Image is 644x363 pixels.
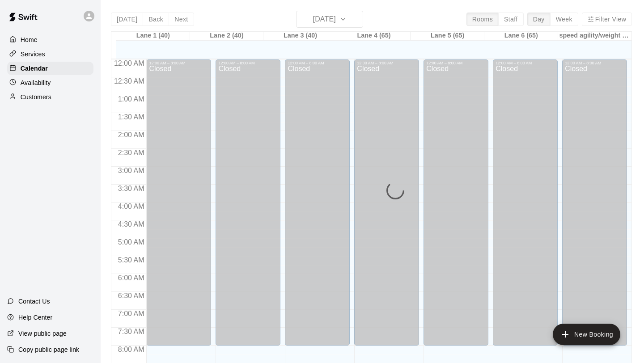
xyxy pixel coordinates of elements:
[21,35,38,44] p: Home
[424,59,488,346] div: 12:00 AM – 8:00 AM: Closed
[149,65,208,349] div: Closed
[18,297,50,306] p: Contact Us
[116,185,147,192] span: 3:30 AM
[562,59,627,346] div: 12:00 AM – 8:00 AM: Closed
[18,345,79,354] p: Copy public page link
[116,95,147,103] span: 1:00 AM
[116,203,147,210] span: 4:00 AM
[496,65,555,349] div: Closed
[354,59,419,346] div: 12:00 AM – 8:00 AM: Closed
[190,32,264,40] div: Lane 2 (40)
[7,47,93,61] a: Services
[558,32,632,40] div: speed agility/weight room
[116,149,147,156] span: 2:30 AM
[21,93,51,101] p: Customers
[18,329,67,338] p: View public page
[216,59,280,346] div: 12:00 AM – 8:00 AM: Closed
[285,59,350,346] div: 12:00 AM – 8:00 AM: Closed
[496,61,555,65] div: 12:00 AM – 8:00 AM
[116,238,147,246] span: 5:00 AM
[288,65,347,349] div: Closed
[21,78,51,87] p: Availability
[21,64,48,73] p: Calendar
[7,62,93,75] a: Calendar
[116,310,147,317] span: 7:00 AM
[112,77,147,85] span: 12:30 AM
[357,61,416,65] div: 12:00 AM – 8:00 AM
[7,33,93,46] a: Home
[288,61,347,65] div: 12:00 AM – 8:00 AM
[7,90,93,104] a: Customers
[218,65,278,349] div: Closed
[18,313,52,322] p: Help Center
[116,32,190,40] div: Lane 1 (40)
[337,32,411,40] div: Lane 4 (65)
[21,50,45,59] p: Services
[565,61,624,65] div: 12:00 AM – 8:00 AM
[116,220,147,228] span: 4:30 AM
[116,256,147,264] span: 5:30 AM
[565,65,624,349] div: Closed
[112,59,147,67] span: 12:00 AM
[116,274,147,282] span: 6:00 AM
[146,59,211,346] div: 12:00 AM – 8:00 AM: Closed
[553,324,620,345] button: add
[426,65,486,349] div: Closed
[218,61,278,65] div: 12:00 AM – 8:00 AM
[149,61,208,65] div: 12:00 AM – 8:00 AM
[116,131,147,139] span: 2:00 AM
[7,76,93,89] a: Availability
[426,61,486,65] div: 12:00 AM – 8:00 AM
[116,113,147,121] span: 1:30 AM
[493,59,558,346] div: 12:00 AM – 8:00 AM: Closed
[116,346,147,353] span: 8:00 AM
[116,292,147,300] span: 6:30 AM
[411,32,484,40] div: Lane 5 (65)
[263,32,337,40] div: Lane 3 (40)
[116,328,147,335] span: 7:30 AM
[357,65,416,349] div: Closed
[484,32,558,40] div: Lane 6 (65)
[116,167,147,174] span: 3:00 AM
